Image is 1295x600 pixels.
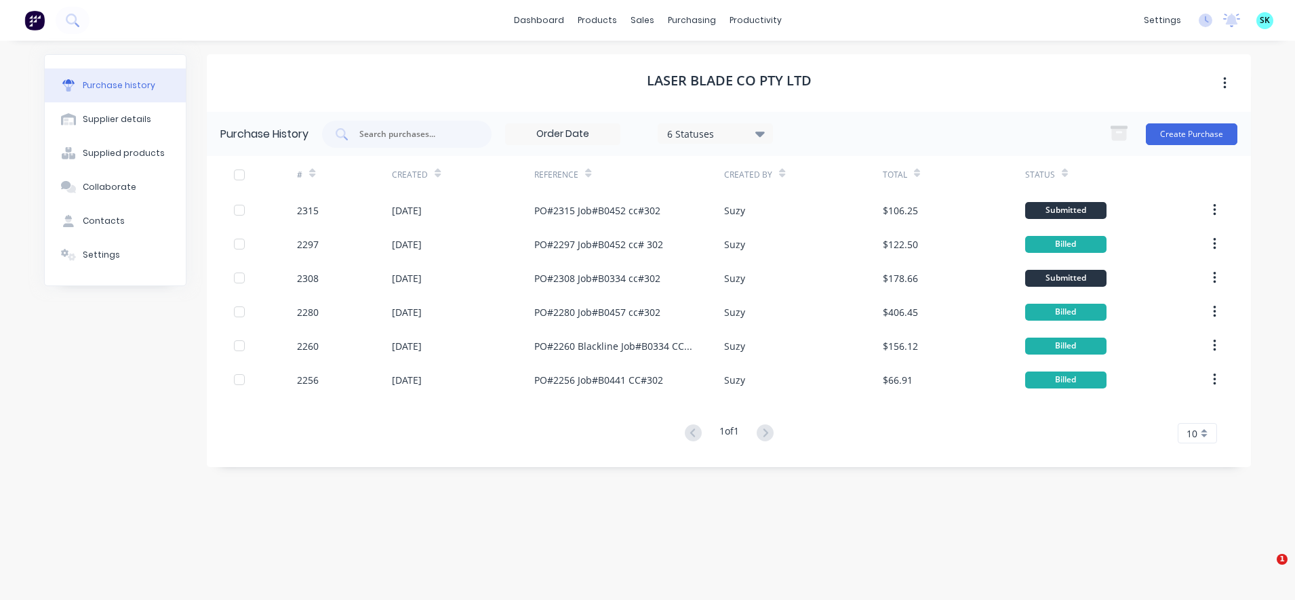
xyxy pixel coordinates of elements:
div: Billed [1025,338,1107,355]
div: productivity [723,10,789,31]
div: Suzy [724,203,745,218]
span: 10 [1187,426,1197,441]
button: Create Purchase [1146,123,1237,145]
div: 1 of 1 [719,424,739,443]
div: [DATE] [392,373,422,387]
div: PO#2280 Job#B0457 cc#302 [534,305,660,319]
div: settings [1137,10,1188,31]
div: Suzy [724,237,745,252]
div: purchasing [661,10,723,31]
input: Order Date [506,124,620,144]
div: 2256 [297,373,319,387]
div: $156.12 [883,339,918,353]
div: Purchase History [220,126,308,142]
button: Supplied products [45,136,186,170]
div: [DATE] [392,339,422,353]
button: Collaborate [45,170,186,204]
div: sales [624,10,661,31]
div: 2315 [297,203,319,218]
iframe: Intercom live chat [1249,554,1281,586]
button: Settings [45,238,186,272]
div: $178.66 [883,271,918,285]
div: PO#2315 Job#B0452 cc#302 [534,203,660,218]
div: Status [1025,169,1055,181]
div: $406.45 [883,305,918,319]
button: Supplier details [45,102,186,136]
div: 2297 [297,237,319,252]
div: Billed [1025,304,1107,321]
div: Contacts [83,215,125,227]
div: [DATE] [392,237,422,252]
img: Factory [24,10,45,31]
div: Submitted [1025,202,1107,219]
div: Total [883,169,907,181]
div: Suzy [724,305,745,319]
div: 2280 [297,305,319,319]
div: [DATE] [392,203,422,218]
div: Suzy [724,271,745,285]
button: Contacts [45,204,186,238]
div: [DATE] [392,305,422,319]
div: PO#2297 Job#B0452 cc# 302 [534,237,663,252]
div: 2260 [297,339,319,353]
div: 6 Statuses [667,126,764,140]
div: Supplied products [83,147,165,159]
div: $122.50 [883,237,918,252]
div: 2308 [297,271,319,285]
div: # [297,169,302,181]
div: Reference [534,169,578,181]
div: Created By [724,169,772,181]
div: $66.91 [883,373,913,387]
div: PO#2308 Job#B0334 cc#302 [534,271,660,285]
div: Supplier details [83,113,151,125]
div: Collaborate [83,181,136,193]
span: SK [1260,14,1270,26]
div: Suzy [724,339,745,353]
div: $106.25 [883,203,918,218]
div: PO#2256 Job#B0441 CC#302 [534,373,663,387]
div: products [571,10,624,31]
input: Search purchases... [358,127,471,141]
div: Billed [1025,372,1107,388]
div: Suzy [724,373,745,387]
button: Purchase history [45,68,186,102]
div: Purchase history [83,79,155,92]
div: Billed [1025,236,1107,253]
h1: Laser Blade Co Pty Ltd [647,73,812,89]
div: PO#2260 Blackline Job#B0334 CC#302 [534,339,697,353]
a: dashboard [507,10,571,31]
div: [DATE] [392,271,422,285]
div: Settings [83,249,120,261]
div: Created [392,169,428,181]
span: 1 [1277,554,1288,565]
div: Submitted [1025,270,1107,287]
